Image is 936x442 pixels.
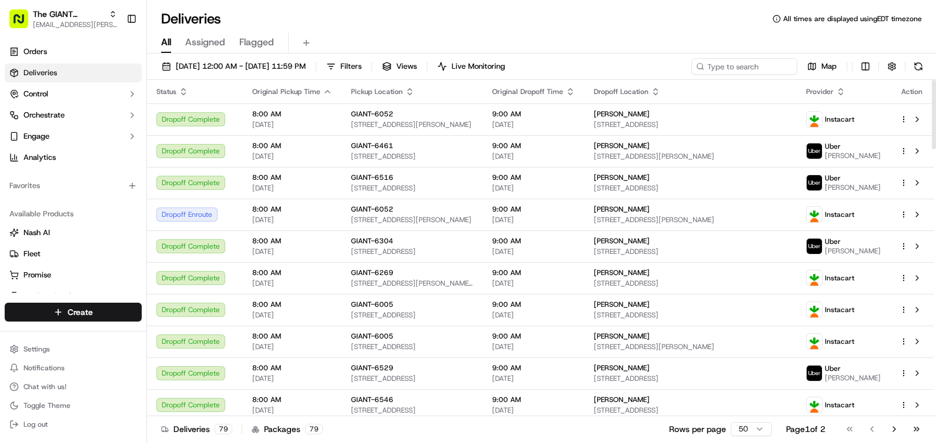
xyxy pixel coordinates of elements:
[821,61,837,72] span: Map
[669,423,726,435] p: Rows per page
[594,279,787,288] span: [STREET_ADDRESS]
[215,424,232,434] div: 79
[492,120,575,129] span: [DATE]
[5,287,142,306] button: Product Catalog
[252,342,332,351] span: [DATE]
[5,148,142,167] a: Analytics
[33,8,104,20] button: The GIANT Company
[492,173,575,182] span: 9:00 AM
[825,337,854,346] span: Instacart
[24,152,56,163] span: Analytics
[594,363,650,373] span: [PERSON_NAME]
[351,152,473,161] span: [STREET_ADDRESS]
[594,406,787,415] span: [STREET_ADDRESS]
[807,207,822,222] img: profile_instacart_ahold_partner.png
[68,306,93,318] span: Create
[492,342,575,351] span: [DATE]
[5,5,122,33] button: The GIANT Company[EMAIL_ADDRESS][PERSON_NAME][DOMAIN_NAME]
[825,364,841,373] span: Uber
[252,236,332,246] span: 8:00 AM
[5,379,142,395] button: Chat with us!
[252,152,332,161] span: [DATE]
[594,109,650,119] span: [PERSON_NAME]
[691,58,797,75] input: Type to search
[825,151,881,160] span: [PERSON_NAME]
[492,183,575,193] span: [DATE]
[252,87,320,96] span: Original Pickup Time
[594,87,648,96] span: Dropoff Location
[807,112,822,127] img: profile_instacart_ahold_partner.png
[910,58,927,75] button: Refresh
[594,173,650,182] span: [PERSON_NAME]
[825,237,841,246] span: Uber
[156,87,176,96] span: Status
[5,106,142,125] button: Orchestrate
[825,273,854,283] span: Instacart
[807,143,822,159] img: profile_uber_ahold_partner.png
[492,374,575,383] span: [DATE]
[252,331,332,341] span: 8:00 AM
[351,205,393,214] span: GIANT-6052
[9,291,137,302] a: Product Catalog
[825,246,881,256] span: [PERSON_NAME]
[492,279,575,288] span: [DATE]
[5,205,142,223] div: Available Products
[492,406,575,415] span: [DATE]
[185,35,225,49] span: Assigned
[252,423,323,435] div: Packages
[161,9,221,28] h1: Deliveries
[825,373,881,383] span: [PERSON_NAME]
[351,395,393,404] span: GIANT-6546
[351,215,473,225] span: [STREET_ADDRESS][PERSON_NAME]
[492,310,575,320] span: [DATE]
[5,416,142,433] button: Log out
[156,58,311,75] button: [DATE] 12:00 AM - [DATE] 11:59 PM
[492,247,575,256] span: [DATE]
[807,366,822,381] img: profile_uber_ahold_partner.png
[351,183,473,193] span: [STREET_ADDRESS]
[492,300,575,309] span: 9:00 AM
[252,173,332,182] span: 8:00 AM
[492,215,575,225] span: [DATE]
[351,236,393,246] span: GIANT-6304
[161,35,171,49] span: All
[305,424,323,434] div: 79
[24,249,41,259] span: Fleet
[252,268,332,277] span: 8:00 AM
[492,331,575,341] span: 9:00 AM
[594,215,787,225] span: [STREET_ADDRESS][PERSON_NAME]
[492,268,575,277] span: 9:00 AM
[5,63,142,82] a: Deliveries
[24,344,50,354] span: Settings
[24,46,47,57] span: Orders
[252,374,332,383] span: [DATE]
[24,401,71,410] span: Toggle Theme
[807,397,822,413] img: profile_instacart_ahold_partner.png
[351,331,393,341] span: GIANT-6005
[351,406,473,415] span: [STREET_ADDRESS]
[351,300,393,309] span: GIANT-6005
[825,173,841,183] span: Uber
[594,310,787,320] span: [STREET_ADDRESS]
[452,61,505,72] span: Live Monitoring
[377,58,422,75] button: Views
[806,87,834,96] span: Provider
[492,141,575,150] span: 9:00 AM
[825,305,854,314] span: Instacart
[176,61,306,72] span: [DATE] 12:00 AM - [DATE] 11:59 PM
[786,423,825,435] div: Page 1 of 2
[492,87,563,96] span: Original Dropoff Time
[24,110,65,120] span: Orchestrate
[492,109,575,119] span: 9:00 AM
[5,176,142,195] div: Favorites
[5,303,142,322] button: Create
[24,363,65,373] span: Notifications
[594,141,650,150] span: [PERSON_NAME]
[252,205,332,214] span: 8:00 AM
[825,142,841,151] span: Uber
[239,35,274,49] span: Flagged
[5,266,142,284] button: Promise
[24,270,51,280] span: Promise
[594,152,787,161] span: [STREET_ADDRESS][PERSON_NAME]
[351,120,473,129] span: [STREET_ADDRESS][PERSON_NAME]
